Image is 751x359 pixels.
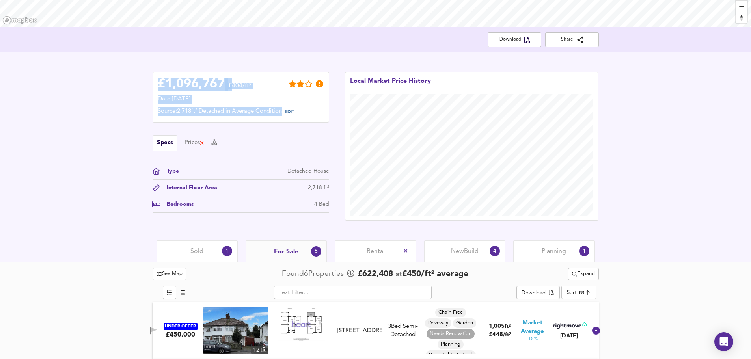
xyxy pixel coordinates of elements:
[287,167,329,175] div: Detached House
[350,77,431,94] div: Local Market Price History
[522,289,546,298] div: Download
[591,326,601,335] svg: Show Details
[425,320,451,327] span: Driveway
[251,346,268,354] div: 12
[453,320,476,327] span: Garden
[552,332,587,340] div: [DATE]
[545,32,599,47] button: Share
[367,247,385,256] span: Rental
[453,318,476,328] div: Garden
[488,32,541,47] button: Download
[153,268,187,280] button: See Map
[314,200,329,208] div: 4 Bed
[282,269,346,279] div: Found 6 Propert ies
[490,246,500,256] div: 4
[153,135,177,151] button: Specs
[516,286,559,299] button: Download
[527,336,538,342] span: -15%
[579,246,589,256] div: 1
[395,271,402,278] span: at
[203,307,268,354] img: property thumbnail
[515,319,550,336] span: Market Average
[158,107,324,117] div: Source: 2,718ft² Detached in Average Condition
[358,268,393,280] span: £ 622,408
[278,307,325,341] img: Floorplan
[438,341,464,348] span: Planning
[489,324,505,329] span: 1,005
[160,184,217,192] div: Internal Floor Area
[561,286,596,299] div: Sort
[203,307,268,354] a: property thumbnail 12
[489,332,511,338] span: £ 448
[427,329,475,339] div: Needs Renovation
[736,0,747,12] button: Zoom out
[736,12,747,23] button: Reset bearing to north
[160,200,194,208] div: Bedrooms
[184,139,205,147] button: Prices
[274,247,298,256] span: For Sale
[714,332,733,351] div: Open Intercom Messenger
[153,302,599,359] div: UNDER OFFER£450,000 property thumbnail 12 Floorplan[STREET_ADDRESS]3Bed Semi-DetachedChain FreeDr...
[568,268,599,280] div: split button
[385,322,421,339] div: 3 Bed Semi-Detached
[542,247,566,256] span: Planning
[435,309,466,316] span: Chain Free
[426,352,476,359] span: Potential to Extend
[166,330,195,339] div: £450,000
[451,247,479,256] span: New Build
[402,270,468,278] span: £ 450 / ft² average
[503,332,511,337] span: / ft²
[494,35,535,44] span: Download
[427,330,475,337] span: Needs Renovation
[435,308,466,317] div: Chain Free
[190,247,203,256] span: Sold
[567,289,577,296] div: Sort
[222,246,232,256] div: 1
[311,246,321,257] div: 6
[736,1,747,12] span: Zoom out
[274,286,432,299] input: Text Filter...
[164,323,198,330] div: UNDER OFFER
[308,184,329,192] div: 2,718 ft²
[568,268,599,280] button: Expand
[158,78,225,90] div: £ 1,096,767
[334,327,385,335] div: Cranbourne Road, Slough, SL1 2XG
[2,16,37,25] a: Mapbox homepage
[158,95,324,104] div: Date: [DATE]
[438,340,464,349] div: Planning
[228,83,252,94] span: £404/ft²
[516,286,559,299] div: split button
[505,324,511,329] span: ft²
[285,110,294,114] span: EDIT
[572,270,595,279] span: Expand
[337,327,382,335] div: [STREET_ADDRESS]
[425,318,451,328] div: Driveway
[160,167,179,175] div: Type
[157,270,183,279] span: See Map
[552,35,593,44] span: Share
